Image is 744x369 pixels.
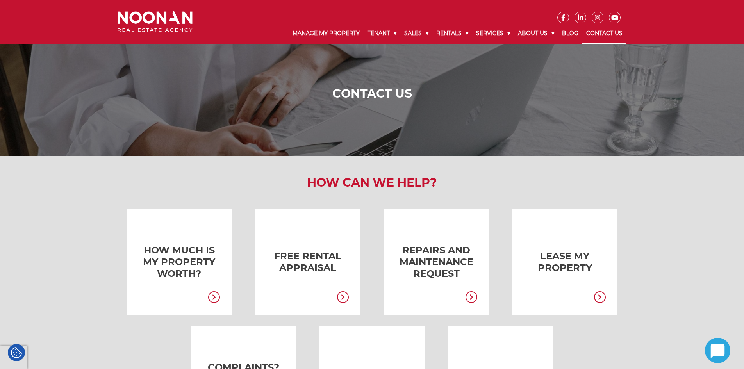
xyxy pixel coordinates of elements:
a: Blog [558,23,582,43]
h1: Contact Us [120,87,624,101]
a: Contact Us [582,23,626,44]
div: Cookie Settings [8,344,25,361]
a: Sales [400,23,432,43]
h2: How Can We Help? [112,176,632,190]
a: Tenant [364,23,400,43]
a: Services [472,23,514,43]
a: Rentals [432,23,472,43]
img: Noonan Real Estate Agency [118,11,193,32]
a: Manage My Property [289,23,364,43]
a: About Us [514,23,558,43]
